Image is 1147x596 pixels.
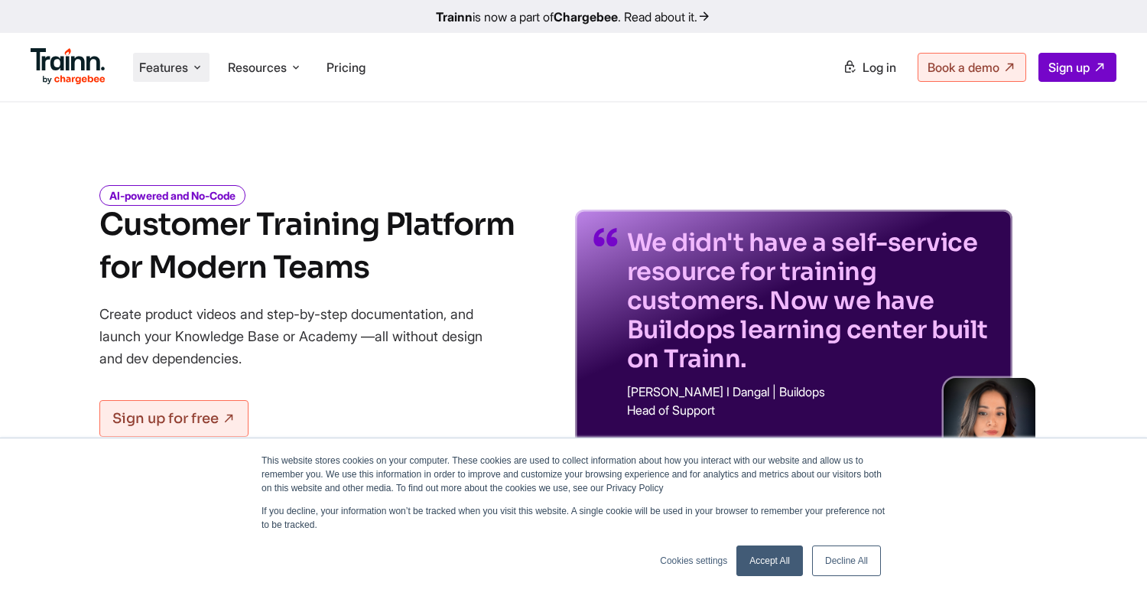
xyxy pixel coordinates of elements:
span: Features [139,59,188,76]
b: Trainn [436,9,473,24]
a: Decline All [812,546,881,576]
a: Accept All [736,546,803,576]
a: Sign up for free [99,400,249,437]
a: Pricing [327,60,366,75]
h1: Customer Training Platform for Modern Teams [99,204,515,289]
i: AI-powered and No-Code [99,185,245,206]
a: Cookies settings [660,554,727,568]
span: Resources [228,59,287,76]
a: Book a demo [918,53,1026,82]
p: Head of Support [627,404,994,416]
p: [PERSON_NAME] I Dangal | Buildops [627,386,994,398]
span: Log in [863,60,896,75]
img: quotes-purple.41a7099.svg [593,228,618,246]
p: If you decline, your information won’t be tracked when you visit this website. A single cookie wi... [262,504,885,532]
span: Sign up [1048,60,1090,75]
a: Sign up [1038,53,1116,82]
a: Log in [833,54,905,81]
p: We didn't have a self-service resource for training customers. Now we have Buildops learning cent... [627,228,994,373]
b: Chargebee [554,9,618,24]
img: sabina-buildops.d2e8138.png [944,378,1035,470]
span: Book a demo [928,60,999,75]
p: This website stores cookies on your computer. These cookies are used to collect information about... [262,454,885,495]
img: Trainn Logo [31,48,106,85]
p: Create product videos and step-by-step documentation, and launch your Knowledge Base or Academy —... [99,303,505,370]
